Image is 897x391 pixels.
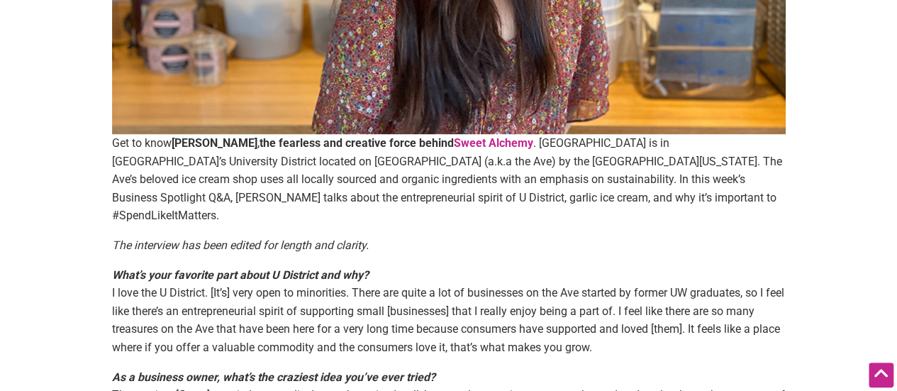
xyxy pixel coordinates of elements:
div: Scroll Back to Top [869,363,893,387]
p: Get to know , . [GEOGRAPHIC_DATA] is in [GEOGRAPHIC_DATA]’s University District located on [GEOGR... [112,134,786,225]
em: The interview has been edited for length and clarity. [112,238,369,252]
strong: the fearless and creative force behind [260,136,454,150]
p: I love the U District. [It’s] very open to minorities. There are quite a lot of businesses on the... [112,266,786,357]
em: What’s your favorite part about U District and why? [112,268,369,282]
a: Sweet Alchemy [454,136,533,150]
em: As a business owner, what’s the craziest idea you’ve ever tried? [112,370,435,384]
strong: [PERSON_NAME] [172,136,257,150]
